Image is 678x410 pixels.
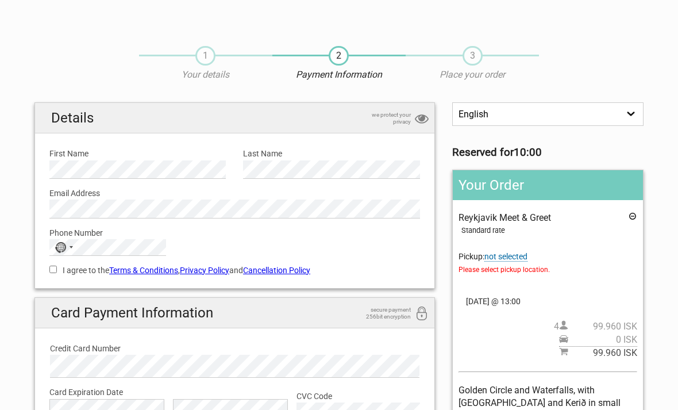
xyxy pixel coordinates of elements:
[459,212,551,223] span: Reykjavik Meet & Greet
[463,46,483,66] span: 3
[484,252,527,262] span: Change pickup place
[559,346,637,359] span: Subtotal
[49,264,420,277] label: I agree to the , and
[459,263,637,276] span: Please select pickup location.
[195,46,215,66] span: 1
[559,334,637,346] span: Pickup price
[243,266,310,275] a: Cancellation Policy
[35,298,434,328] h2: Card Payment Information
[568,347,637,359] span: 99.960 ISK
[329,46,349,66] span: 2
[459,252,637,276] span: Pickup:
[49,187,420,200] label: Email Address
[568,320,637,333] span: 99.960 ISK
[514,146,542,159] strong: 10:00
[453,170,643,200] h2: Your Order
[452,146,644,159] h3: Reserved for
[180,266,229,275] a: Privacy Policy
[461,224,637,237] div: Standard rate
[35,103,434,133] h2: Details
[353,112,411,125] span: we protect your privacy
[459,295,637,308] span: [DATE] @ 13:00
[272,68,406,81] p: Payment Information
[353,306,411,320] span: secure payment 256bit encryption
[554,320,637,333] span: 4 person(s)
[50,342,419,355] label: Credit Card Number
[49,227,420,239] label: Phone Number
[49,386,420,398] label: Card Expiration Date
[49,147,226,160] label: First Name
[406,68,539,81] p: Place your order
[296,390,420,403] label: CVC Code
[243,147,419,160] label: Last Name
[109,266,178,275] a: Terms & Conditions
[50,240,79,255] button: Selected country
[415,306,429,322] i: 256bit encryption
[139,68,272,81] p: Your details
[568,334,637,346] span: 0 ISK
[415,112,429,127] i: privacy protection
